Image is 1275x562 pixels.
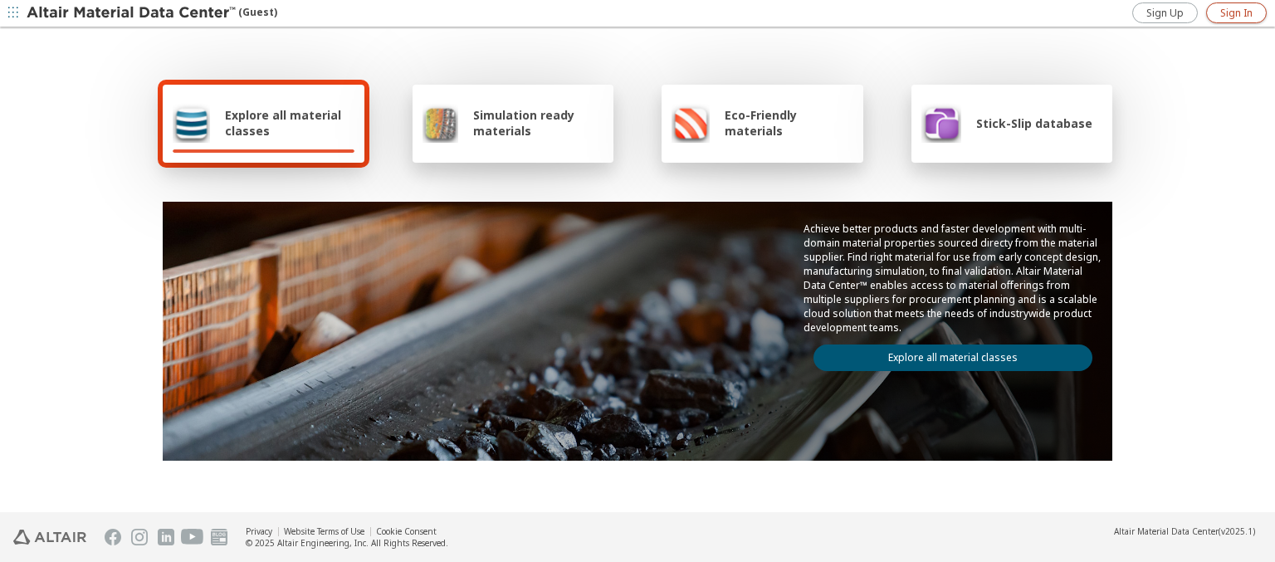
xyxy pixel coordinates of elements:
img: Altair Material Data Center [27,5,238,22]
a: Sign Up [1132,2,1198,23]
img: Simulation ready materials [423,103,458,143]
span: Sign Up [1146,7,1184,20]
img: Eco-Friendly materials [672,103,710,143]
span: Explore all material classes [225,107,354,139]
img: Stick-Slip database [921,103,961,143]
div: (v2025.1) [1114,525,1255,537]
div: © 2025 Altair Engineering, Inc. All Rights Reserved. [246,537,448,549]
span: Eco-Friendly materials [725,107,852,139]
a: Explore all material classes [813,345,1092,371]
a: Sign In [1206,2,1267,23]
a: Privacy [246,525,272,537]
a: Cookie Consent [376,525,437,537]
img: Altair Engineering [13,530,86,545]
span: Sign In [1220,7,1253,20]
p: Achieve better products and faster development with multi-domain material properties sourced dire... [804,222,1102,335]
span: Simulation ready materials [473,107,603,139]
img: Explore all material classes [173,103,210,143]
span: Stick-Slip database [976,115,1092,131]
span: Altair Material Data Center [1114,525,1219,537]
a: Website Terms of Use [284,525,364,537]
div: (Guest) [27,5,277,22]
